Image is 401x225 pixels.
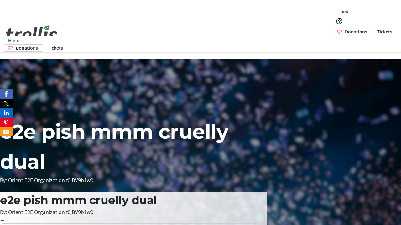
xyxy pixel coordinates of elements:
span: Tickets [48,45,63,51]
span: Donations [16,45,38,51]
a: Home [333,8,353,15]
a: Home [4,37,24,44]
img: Orient E2E Organization f0JBV9b1w0's Logo [4,18,60,49]
button: Cart [333,35,346,48]
a: Donations [333,28,372,35]
span: Tickets [377,28,392,35]
a: Tickets [372,28,397,35]
span: Home [337,8,350,15]
span: Home [8,37,20,44]
span: Donations [345,28,367,35]
button: Help [333,15,346,27]
a: Tickets [43,45,68,51]
a: Donations [4,44,43,52]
